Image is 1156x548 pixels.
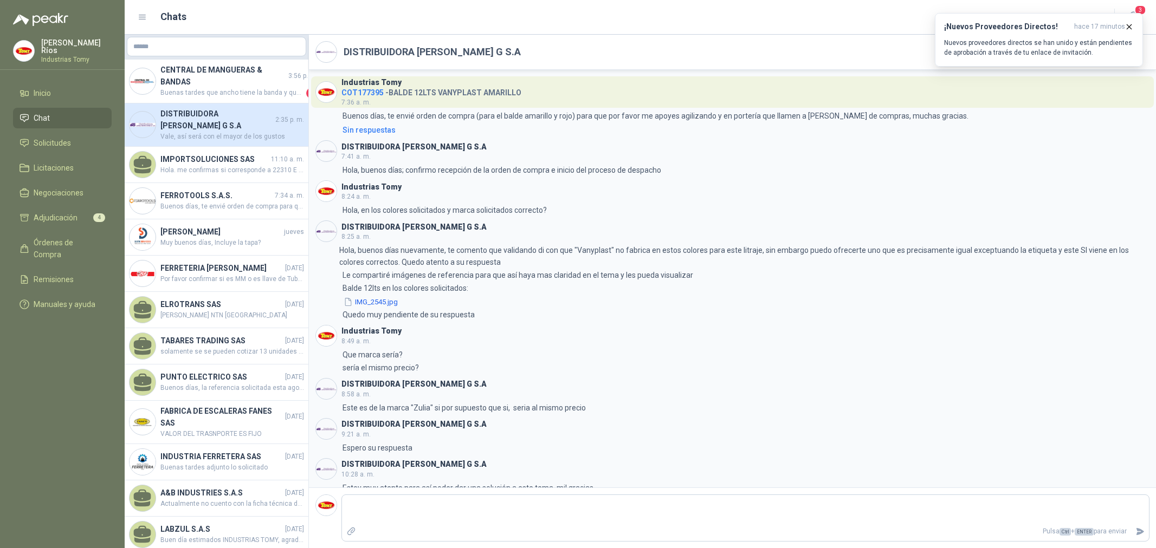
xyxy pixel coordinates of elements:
[316,419,337,439] img: Company Logo
[343,362,419,374] p: sería el mismo precio?
[130,260,156,286] img: Company Logo
[275,191,304,201] span: 7:34 a. m.
[288,71,317,81] span: 3:56 p. m.
[13,232,112,265] a: Órdenes de Compra
[13,158,112,178] a: Licitaciones
[13,207,112,228] a: Adjudicación4
[285,372,304,382] span: [DATE]
[160,462,304,473] span: Buenas tardes adjunto lo solicitado
[1060,528,1071,536] span: Ctrl
[13,294,112,315] a: Manuales y ayuda
[160,165,304,175] span: Hola. me confirmas si corresponde a 22310 E Rodamiento de rodillos a rótula SKF con funciones de ...
[285,452,304,462] span: [DATE]
[34,137,71,149] span: Solicitudes
[125,103,308,147] a: Company LogoDISTRIBUIDORA [PERSON_NAME] G S.A2:35 p. m.Vale, así será con el mayor de los gustos
[341,461,487,467] h3: DISTRIBUIDORA [PERSON_NAME] G S.A
[125,183,308,219] a: Company LogoFERROTOOLS S.A.S.7:34 a. m.Buenos días, te envié orden de compra para que por favor m...
[285,412,304,422] span: [DATE]
[160,88,304,99] span: Buenas tardes que ancho tiene la banda y que espesor la requiere
[343,282,468,294] p: Balde 12lts en los colores solicitados:
[125,292,308,328] a: ELROTRANS SAS[DATE][PERSON_NAME] NTN [GEOGRAPHIC_DATA]
[341,224,487,230] h3: DISTRIBUIDORA [PERSON_NAME] G S.A
[160,347,304,357] span: solamente se se pueden cotizar 13 unidades que hay paar entrega inmediata
[341,88,384,97] span: COT177395
[13,108,112,128] a: Chat
[316,141,337,161] img: Company Logo
[160,201,304,212] span: Buenos días, te envié orden de compra para que por favor me apoyes agilizando y en portería que l...
[34,162,74,174] span: Licitaciones
[339,244,1149,268] p: Hola, buenos días nuevamente, te comento que validando di con que "Vanyplast" no fabrica en estos...
[341,471,374,478] span: 10:28 a. m.
[130,188,156,214] img: Company Logo
[342,522,360,541] label: Adjuntar archivos
[341,233,371,240] span: 8:25 a. m.
[160,132,304,142] span: Vale, así será con el mayor de los gustos
[285,524,304,534] span: [DATE]
[341,144,487,150] h3: DISTRIBUIDORA [PERSON_NAME] G S.A
[341,390,371,398] span: 8:58 a. m.
[341,99,371,106] span: 7:36 a. m.
[13,13,68,26] img: Logo peakr
[160,523,283,535] h4: LABZUL S.A.S
[343,269,693,281] p: Le compartiré imágenes de referencia para que así haya mas claridad en el tema y les pueda visual...
[160,499,304,509] span: Actualmente no cuento con la ficha técnica del retenedor solicitada. Agradezco su comprensión y q...
[93,213,105,222] span: 4
[34,112,50,124] span: Chat
[343,402,586,414] p: Este es de la marca "Zulia" si por supuesto que si, seria al mismo precio
[1074,22,1125,31] span: hace 17 minutos
[1075,528,1094,536] span: ENTER
[130,449,156,475] img: Company Logo
[125,480,308,517] a: A&B INDUSTRIES S.A.S[DATE]Actualmente no cuento con la ficha técnica del retenedor solicitada. Ag...
[343,124,396,136] div: Sin respuestas
[285,299,304,310] span: [DATE]
[316,42,337,62] img: Company Logo
[160,371,283,383] h4: PUNTO ELECTRICO SAS
[34,237,101,260] span: Órdenes de Compra
[160,262,283,274] h4: FERRETERIA [PERSON_NAME]
[14,41,34,61] img: Company Logo
[271,154,304,165] span: 11:10 a. m.
[341,430,371,438] span: 9:21 a. m.
[125,444,308,480] a: Company LogoINDUSTRIA FERRETERA SAS[DATE]Buenas tardes adjunto lo solicitado
[284,227,304,237] span: jueves
[160,108,273,132] h4: DISTRIBUIDORA [PERSON_NAME] G S.A
[13,182,112,203] a: Negociaciones
[41,56,112,63] p: Industrias Tomy
[160,190,273,201] h4: FERROTOOLS S.A.S.
[125,147,308,183] a: IMPORTSOLUCIONES SAS11:10 a. m.Hola. me confirmas si corresponde a 22310 E Rodamiento de rodillos...
[343,442,412,454] p: Espero su respuesta
[34,298,95,310] span: Manuales y ayuda
[316,221,337,242] img: Company Logo
[285,488,304,498] span: [DATE]
[160,9,186,24] h1: Chats
[343,349,403,361] p: Que marca sería?
[343,309,475,321] p: Quedo muy pendiente de su respuesta
[160,383,304,393] span: Buenos días, la referencia solicitada esta agotada sin fecha de reposición. se puede ofrecer otra...
[343,204,547,216] p: Hola, en los colores solicitados y marca solicitados correcto?
[125,60,308,103] a: Company LogoCENTRAL DE MANGUERAS & BANDAS3:56 p. m.Buenas tardes que ancho tiene la banda y que e...
[341,86,521,96] h4: - BALDE 12LTS VANYPLAST AMARILLO
[125,256,308,292] a: Company LogoFERRETERIA [PERSON_NAME][DATE]Por favor confirmar si es MM o es llave de Tubo de 8"
[341,381,487,387] h3: DISTRIBUIDORA [PERSON_NAME] G S.A
[41,39,112,54] p: [PERSON_NAME] Ríos
[1123,8,1143,27] button: 3
[360,522,1132,541] p: Pulsa + para enviar
[160,451,283,462] h4: INDUSTRIA FERRETERA SAS
[341,184,402,190] h3: Industrias Tomy
[160,429,304,439] span: VALOR DEL TRASNPORTE ES FIJO
[343,296,399,308] button: IMG_2545.jpg
[316,459,337,479] img: Company Logo
[13,269,112,290] a: Remisiones
[160,153,269,165] h4: IMPORTSOLUCIONES SAS
[34,87,51,99] span: Inicio
[340,124,1149,136] a: Sin respuestas
[13,83,112,103] a: Inicio
[130,224,156,250] img: Company Logo
[285,336,304,346] span: [DATE]
[160,238,304,248] span: Muy buenos días, Incluye la tapa?
[125,401,308,444] a: Company LogoFABRICA DE ESCALERAS FANES SAS[DATE]VALOR DEL TRASNPORTE ES FIJO
[1134,5,1146,15] span: 3
[34,187,83,199] span: Negociaciones
[343,482,593,494] p: Estoy muy atento para así poder dar una solución a este tema, mil gracias
[316,181,337,201] img: Company Logo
